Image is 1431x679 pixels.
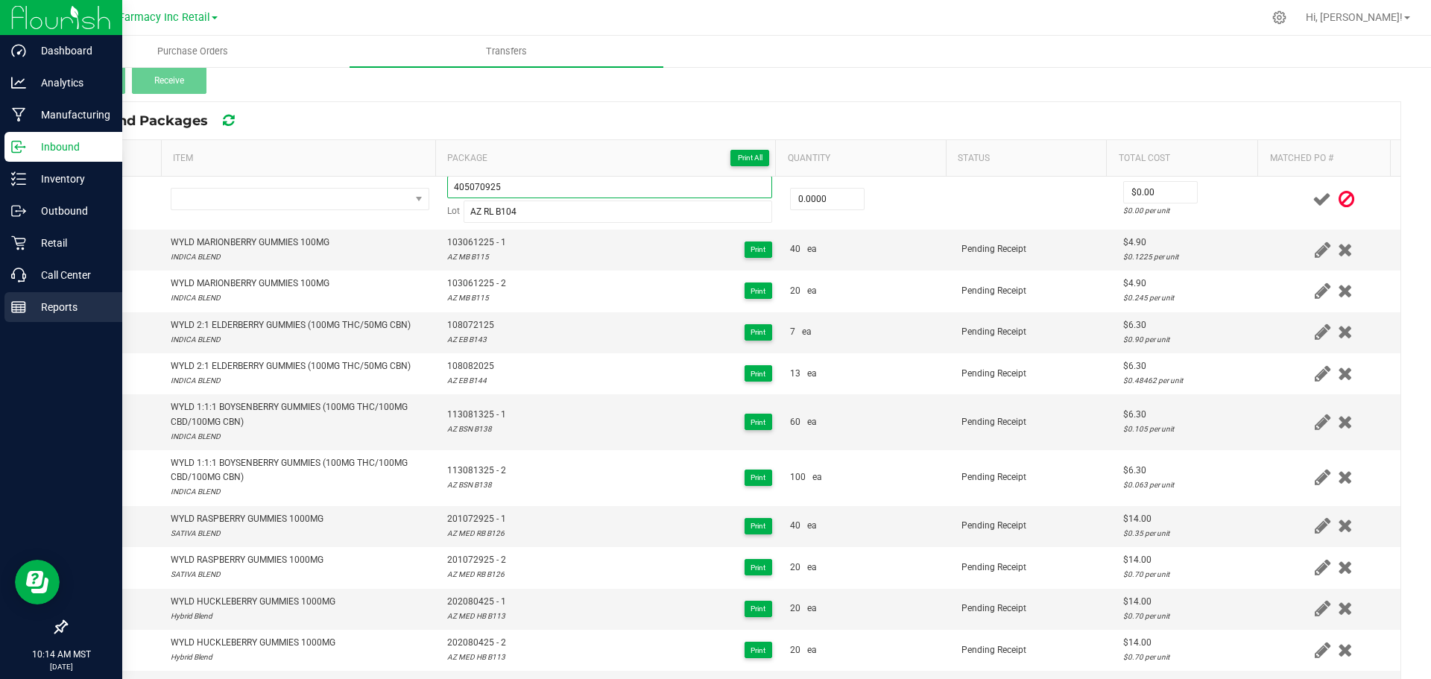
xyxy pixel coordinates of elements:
[11,203,26,218] inline-svg: Outbound
[171,650,335,664] div: Hybrid Blend
[961,472,1026,482] span: Pending Receipt
[171,291,329,305] div: INDICA BLEND
[171,553,323,567] div: WYLD RASPBERRY GUMMIES 1000MG
[745,365,772,382] button: Print
[26,202,116,220] p: Outbound
[745,518,772,534] button: Print
[1123,595,1258,609] div: $14.00
[154,75,184,86] span: Receive
[447,526,506,540] div: AZ MED RB B126
[447,204,460,218] span: Lot
[1123,203,1258,218] div: $0.00 per unit
[1123,332,1258,347] div: $0.90 per unit
[466,45,547,58] span: Transfers
[1123,650,1258,664] div: $0.70 per unit
[1123,478,1258,492] div: $0.063 per unit
[171,400,429,429] div: WYLD 1:1:1 BOYSENBERRY GUMMIES (100MG THC/100MG CBD/100MG CBN)
[171,188,429,210] span: NO DATA FOUND
[447,478,506,492] div: AZ BSN B138
[745,414,772,430] button: Print
[447,464,506,478] span: 113081325 - 2
[946,140,1107,177] th: Status
[26,74,116,92] p: Analytics
[447,373,494,388] div: AZ EB B144
[171,567,323,581] div: SATIVA BLEND
[11,268,26,282] inline-svg: Call Center
[447,636,506,650] span: 202080425 - 2
[1123,318,1258,332] div: $6.30
[447,277,506,291] span: 103061225 - 2
[802,325,812,339] span: ea
[790,415,800,429] span: 60
[807,560,817,575] span: ea
[11,139,26,154] inline-svg: Inbound
[447,332,494,347] div: AZ EB B143
[790,325,795,339] span: 7
[171,359,411,373] div: WYLD 2:1 ELDERBERRY GUMMIES (100MG THC/50MG CBN)
[464,200,772,223] input: Lot Number
[447,609,506,623] div: AZ MED HB B113
[790,367,800,381] span: 13
[11,43,26,58] inline-svg: Dashboard
[790,519,800,533] span: 40
[171,456,429,484] div: WYLD 1:1:1 BOYSENBERRY GUMMIES (100MG THC/100MG CBD/100MG CBN)
[738,154,762,162] span: Print All
[745,601,772,617] button: Print
[447,650,506,664] div: AZ MED HB B113
[1123,526,1258,540] div: $0.35 per unit
[132,67,213,94] submit-button: Receive inventory against this transfer
[36,36,350,67] a: Purchase Orders
[807,519,817,533] span: ea
[751,287,765,295] span: Print
[751,563,765,572] span: Print
[790,560,800,575] span: 20
[961,368,1026,379] span: Pending Receipt
[807,242,817,256] span: ea
[751,522,765,530] span: Print
[961,326,1026,337] span: Pending Receipt
[26,106,116,124] p: Manufacturing
[1123,512,1258,526] div: $14.00
[775,140,945,177] th: Quantity
[350,36,663,67] a: Transfers
[751,646,765,654] span: Print
[1123,373,1258,388] div: $0.48462 per unit
[87,11,210,24] span: Globe Farmacy Inc Retail
[807,367,817,381] span: ea
[1257,140,1390,177] th: Matched PO #
[730,150,769,166] button: Print All
[171,373,411,388] div: INDICA BLEND
[745,241,772,258] button: Print
[447,250,506,264] div: AZ MB B115
[11,300,26,315] inline-svg: Reports
[790,601,800,616] span: 20
[1123,291,1258,305] div: $0.245 per unit
[751,245,765,253] span: Print
[171,512,323,526] div: WYLD RASPBERRY GUMMIES 1000MG
[807,284,817,298] span: ea
[447,567,506,581] div: AZ MED RB B126
[961,645,1026,655] span: Pending Receipt
[751,370,765,378] span: Print
[807,643,817,657] span: ea
[961,562,1026,572] span: Pending Receipt
[171,429,429,443] div: INDICA BLEND
[11,75,26,90] inline-svg: Analytics
[751,328,765,336] span: Print
[78,108,260,133] div: Inbound Packages
[751,604,765,613] span: Print
[1123,567,1258,581] div: $0.70 per unit
[790,643,800,657] span: 20
[751,418,765,426] span: Print
[11,236,26,250] inline-svg: Retail
[171,250,329,264] div: INDICA BLEND
[790,242,800,256] span: 40
[26,298,116,316] p: Reports
[447,595,506,609] span: 202080425 - 1
[171,636,335,650] div: WYLD HUCKLEBERRY GUMMIES 1000MG
[745,324,772,341] button: Print
[807,601,817,616] span: ea
[807,415,817,429] span: ea
[745,470,772,486] button: Print
[447,176,772,198] input: Package ID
